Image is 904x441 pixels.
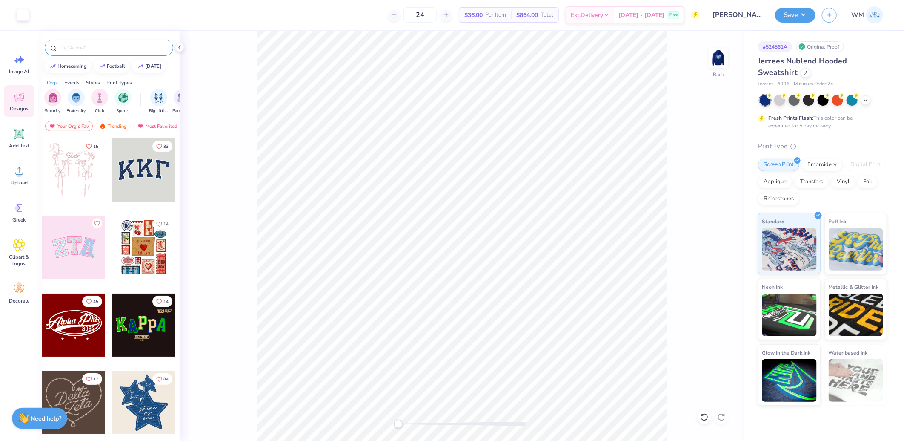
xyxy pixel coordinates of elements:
img: Puff Ink [829,228,884,271]
button: Like [152,373,172,385]
span: Parent's Weekend [172,108,192,114]
img: Sports Image [118,93,128,103]
div: filter for Sports [114,89,132,114]
div: halloween [146,64,162,69]
img: most_fav.gif [49,123,56,129]
span: Glow in the Dark Ink [762,348,810,357]
div: Foil [858,176,878,188]
span: Puff Ink [829,217,847,226]
div: Events [64,79,80,86]
span: Metallic & Glitter Ink [829,282,879,291]
div: Transfers [795,176,829,188]
img: Fraternity Image [72,93,81,103]
input: Try "Alpha" [59,43,168,52]
div: homecoming [58,64,87,69]
div: Print Type [758,141,887,151]
div: football [107,64,126,69]
span: Decorate [9,297,29,304]
button: football [94,60,129,73]
span: Greek [13,216,26,223]
input: – – [403,7,437,23]
div: Print Types [106,79,132,86]
div: Styles [86,79,100,86]
a: WM [847,6,887,23]
span: Add Text [9,142,29,149]
button: filter button [114,89,132,114]
span: Minimum Order: 24 + [794,81,836,88]
span: Standard [762,217,784,226]
div: Your Org's Fav [45,121,93,131]
span: WM [851,10,864,20]
button: filter button [44,89,61,114]
div: Rhinestones [758,193,799,205]
button: Like [82,296,102,307]
img: Parent's Weekend Image [177,93,187,103]
span: # 996 [778,81,790,88]
button: Save [775,8,815,23]
span: Neon Ink [762,282,783,291]
img: Big Little Reveal Image [154,93,163,103]
span: 45 [93,300,98,304]
div: Trending [95,121,131,131]
button: filter button [172,89,192,114]
div: Back [713,71,724,78]
button: Like [92,218,102,228]
span: Upload [11,179,28,186]
img: Water based Ink [829,359,884,402]
span: Sorority [45,108,61,114]
div: Vinyl [831,176,855,188]
span: Water based Ink [829,348,868,357]
button: homecoming [45,60,91,73]
button: [DATE] [132,60,166,73]
img: trending.gif [99,123,106,129]
button: Like [82,373,102,385]
span: Fraternity [67,108,86,114]
span: Est. Delivery [571,11,603,20]
img: Club Image [95,93,104,103]
img: most_fav.gif [137,123,144,129]
div: Most Favorited [133,121,181,131]
img: trend_line.gif [137,64,144,69]
div: Applique [758,176,792,188]
div: # 524561A [758,41,792,52]
span: 14 [163,300,169,304]
span: Big Little Reveal [149,108,169,114]
span: Image AI [9,68,29,75]
img: Wilfredo Manabat [866,6,883,23]
div: filter for Fraternity [67,89,86,114]
div: Orgs [47,79,58,86]
span: Jerzees Nublend Hooded Sweatshirt [758,56,847,78]
div: This color can be expedited for 5 day delivery. [768,114,873,130]
span: Designs [10,105,29,112]
button: filter button [91,89,108,114]
button: filter button [67,89,86,114]
div: Original Proof [796,41,844,52]
img: Back [710,49,727,66]
span: 33 [163,144,169,149]
div: filter for Parent's Weekend [172,89,192,114]
button: Like [152,296,172,307]
span: Jerzees [758,81,773,88]
img: Metallic & Glitter Ink [829,294,884,336]
img: trend_line.gif [49,64,56,69]
input: Untitled Design [706,6,769,23]
span: $36.00 [464,11,483,20]
span: 14 [163,222,169,226]
span: Per Item [485,11,506,20]
div: Accessibility label [394,420,403,428]
div: Screen Print [758,159,799,171]
img: Glow in the Dark Ink [762,359,817,402]
span: Club [95,108,104,114]
div: Embroidery [802,159,842,171]
img: Sorority Image [48,93,58,103]
strong: Need help? [31,415,62,423]
span: 84 [163,377,169,381]
img: Neon Ink [762,294,817,336]
img: trend_line.gif [99,64,106,69]
button: Like [82,141,102,152]
div: filter for Big Little Reveal [149,89,169,114]
div: filter for Sorority [44,89,61,114]
span: 15 [93,144,98,149]
span: 17 [93,377,98,381]
img: Standard [762,228,817,271]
